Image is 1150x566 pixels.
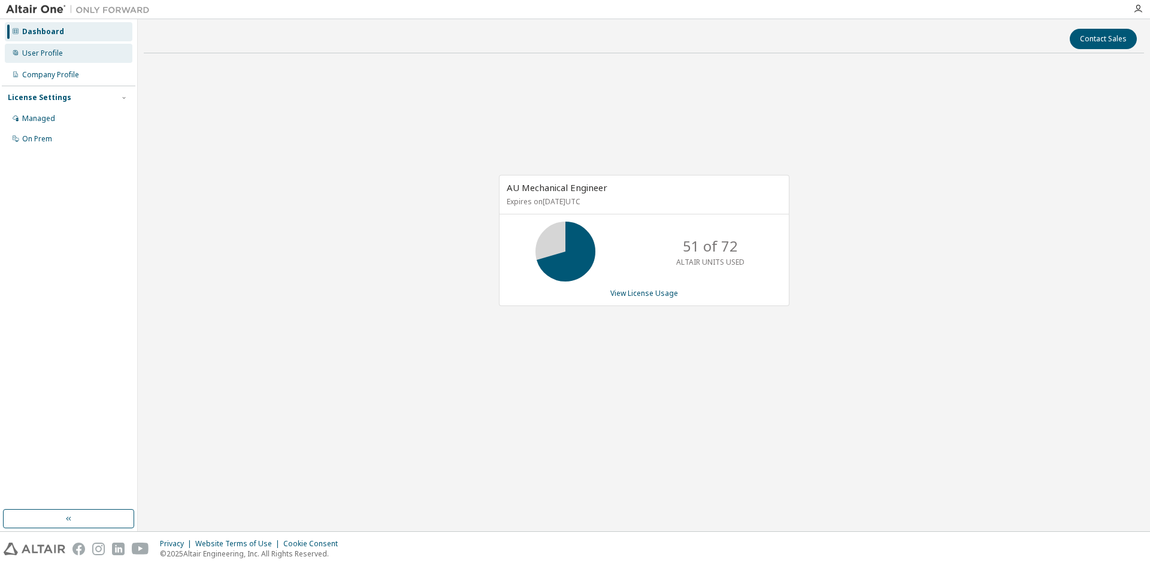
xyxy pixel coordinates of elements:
img: instagram.svg [92,543,105,555]
p: Expires on [DATE] UTC [507,196,779,207]
div: License Settings [8,93,71,102]
button: Contact Sales [1070,29,1137,49]
p: © 2025 Altair Engineering, Inc. All Rights Reserved. [160,549,345,559]
div: On Prem [22,134,52,144]
img: Altair One [6,4,156,16]
p: 51 of 72 [683,236,738,256]
div: Managed [22,114,55,123]
img: linkedin.svg [112,543,125,555]
img: youtube.svg [132,543,149,555]
div: User Profile [22,49,63,58]
div: Cookie Consent [283,539,345,549]
a: View License Usage [610,288,678,298]
img: facebook.svg [72,543,85,555]
div: Company Profile [22,70,79,80]
div: Privacy [160,539,195,549]
div: Website Terms of Use [195,539,283,549]
div: Dashboard [22,27,64,37]
p: ALTAIR UNITS USED [676,257,745,267]
span: AU Mechanical Engineer [507,181,607,193]
img: altair_logo.svg [4,543,65,555]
